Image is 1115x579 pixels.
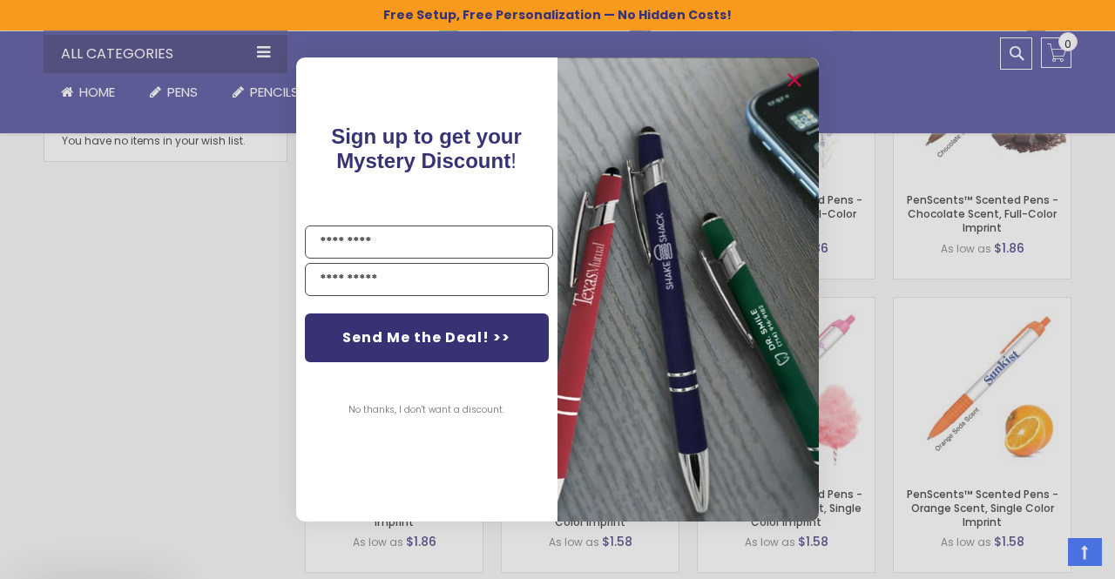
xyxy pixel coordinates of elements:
[780,66,808,94] button: Close dialog
[332,125,523,172] span: Sign up to get your Mystery Discount
[305,313,549,362] button: Send Me the Deal! >>
[557,57,819,522] img: pop-up-image
[332,125,523,172] span: !
[341,388,514,432] button: No thanks, I don't want a discount.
